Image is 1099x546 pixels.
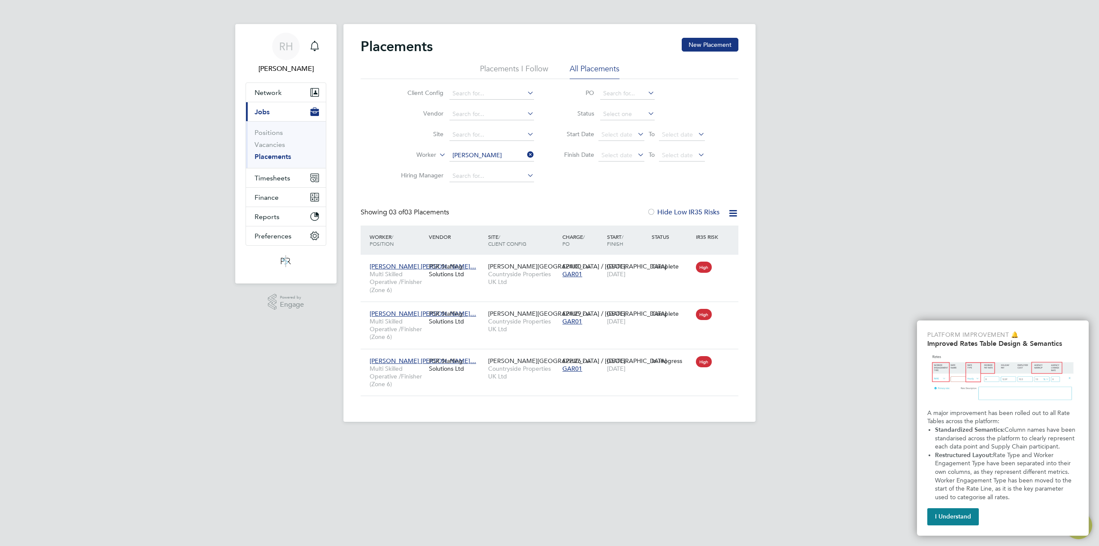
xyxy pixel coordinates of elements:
span: Select date [662,151,693,159]
strong: Restructured Layout: [935,451,993,459]
span: / Finish [607,233,623,247]
span: Jobs [255,108,270,116]
div: Showing [361,208,451,217]
div: [DATE] [605,305,650,329]
input: Select one [600,108,655,120]
h2: Placements [361,38,433,55]
span: Finance [255,193,279,201]
span: Multi Skilled Operative /Finisher (Zone 6) [370,365,425,388]
label: Worker [387,151,436,159]
label: PO [556,89,594,97]
span: / hr [583,358,590,364]
span: / Position [370,233,394,247]
span: / Client Config [488,233,526,247]
img: psrsolutions-logo-retina.png [278,254,294,268]
div: PSR Staffing Solutions Ltd [427,353,486,377]
span: RH [279,41,293,52]
p: A major improvement has been rolled out to all Rate Tables across the platform: [927,409,1078,426]
label: Finish Date [556,151,594,159]
span: 03 Placements [389,208,449,217]
span: Select date [601,151,632,159]
div: In Progress [652,357,692,365]
div: Complete [652,310,692,317]
span: Countryside Properties UK Ltd [488,365,558,380]
span: GAR01 [562,365,582,372]
a: Vacancies [255,140,285,149]
div: Start [605,229,650,251]
span: [PERSON_NAME][GEOGRAPHIC_DATA] / [GEOGRAPHIC_DATA] [488,262,667,270]
span: [PERSON_NAME][GEOGRAPHIC_DATA] / [GEOGRAPHIC_DATA] [488,357,667,365]
input: Search for... [449,88,534,100]
span: £22.26 [562,357,581,365]
span: Countryside Properties UK Ltd [488,270,558,286]
div: PSR Staffing Solutions Ltd [427,305,486,329]
span: Timesheets [255,174,290,182]
img: Updated Rates Table Design & Semantics [927,351,1078,406]
span: To [646,149,657,160]
input: Search for... [600,88,655,100]
div: PSR Staffing Solutions Ltd [427,258,486,282]
a: Go to home page [246,254,326,268]
input: Search for... [449,170,534,182]
span: Countryside Properties UK Ltd [488,317,558,333]
div: Improved Rate Table Semantics [917,320,1089,536]
strong: Standardized Semantics: [935,426,1005,433]
a: Positions [255,128,283,137]
a: Go to account details [246,33,326,74]
label: Start Date [556,130,594,138]
div: Complete [652,262,692,270]
span: [DATE] [607,365,625,372]
span: [PERSON_NAME][GEOGRAPHIC_DATA] / [GEOGRAPHIC_DATA] [488,310,667,317]
span: Rachel Harris [246,64,326,74]
span: / hr [583,263,590,270]
div: Charge [560,229,605,251]
span: 03 of [389,208,404,217]
label: Status [556,110,594,117]
span: Rate Type and Worker Engagement Type have been separated into their own columns, as they represen... [935,451,1073,501]
span: Preferences [255,232,291,240]
span: Reports [255,213,279,221]
span: Powered by [280,294,304,301]
div: Status [650,229,694,244]
span: Select date [662,131,693,138]
div: Worker [367,229,427,251]
button: New Placement [682,38,738,52]
button: I Understand [927,508,979,525]
input: Search for... [449,149,534,162]
nav: Main navigation [235,24,337,284]
span: Engage [280,301,304,308]
span: Multi Skilled Operative /Finisher (Zone 6) [370,317,425,341]
label: Vendor [394,110,443,117]
span: [PERSON_NAME] [PERSON_NAME]… [370,310,476,317]
div: Vendor [427,229,486,244]
h2: Improved Rates Table Design & Semantics [927,339,1078,348]
label: Site [394,130,443,138]
div: IR35 Risk [694,229,723,244]
input: Search for... [449,108,534,120]
span: Multi Skilled Operative /Finisher (Zone 6) [370,270,425,294]
span: To [646,128,657,140]
span: High [696,356,712,367]
span: [PERSON_NAME] [PERSON_NAME]… [370,262,476,270]
span: Select date [601,131,632,138]
li: Placements I Follow [480,64,548,79]
span: GAR01 [562,270,582,278]
p: Platform Improvement 🔔 [927,331,1078,339]
span: / hr [583,311,590,317]
span: [DATE] [607,317,625,325]
span: High [696,309,712,320]
div: [DATE] [605,353,650,377]
a: Placements [255,153,291,161]
input: Search for... [449,129,534,141]
div: Site [486,229,560,251]
span: High [696,262,712,273]
label: Hiring Manager [394,171,443,179]
span: [DATE] [607,270,625,278]
li: All Placements [570,64,619,79]
label: Client Config [394,89,443,97]
span: Network [255,88,282,97]
span: Column names have been standarised across the platform to clearly represent each data point and S... [935,426,1077,450]
span: GAR01 [562,317,582,325]
span: £24.29 [562,310,581,317]
span: £24.00 [562,262,581,270]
